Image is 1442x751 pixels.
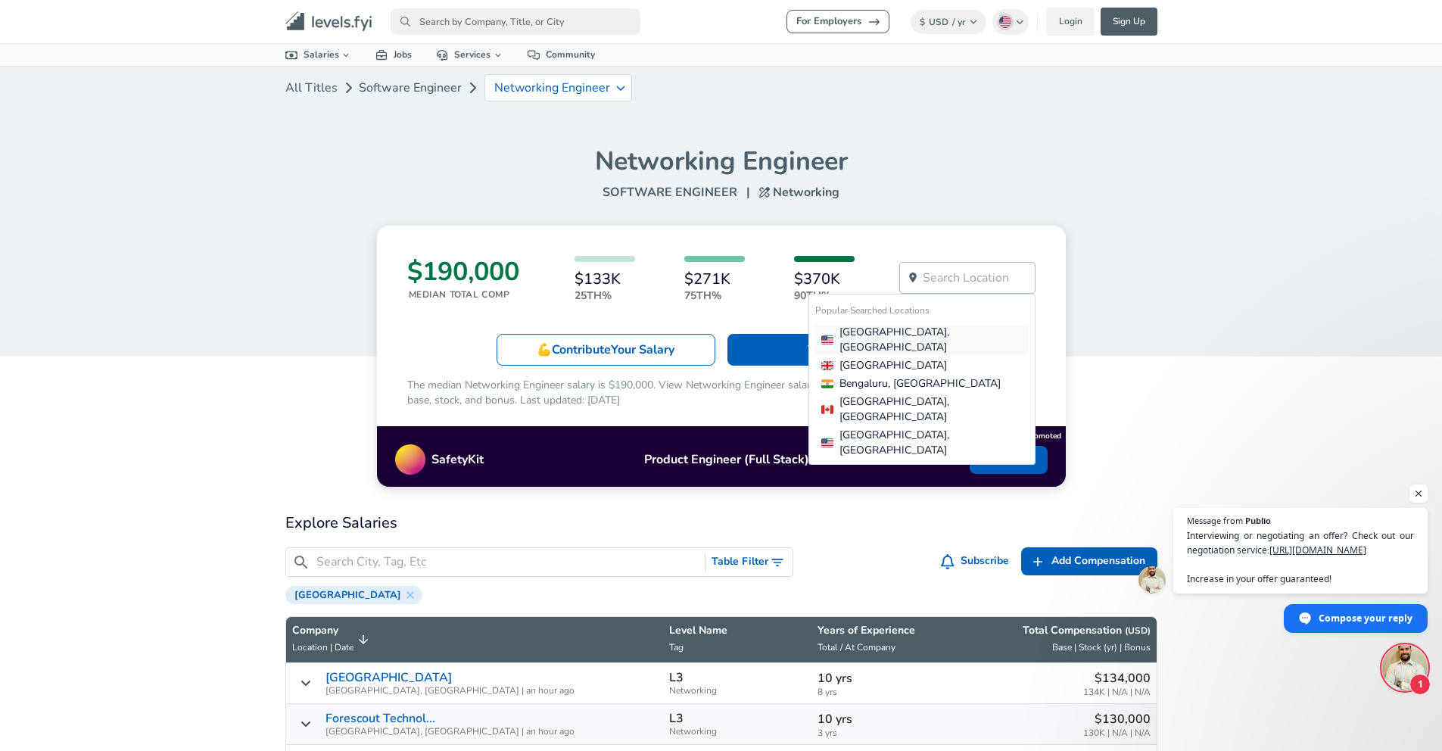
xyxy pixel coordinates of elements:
span: [GEOGRAPHIC_DATA], [GEOGRAPHIC_DATA] | an hour ago [325,727,575,737]
span: Tag [669,641,684,653]
a: San Francisco Bay Area, US's country flag[GEOGRAPHIC_DATA], [GEOGRAPHIC_DATA] [815,325,1029,355]
a: Bengaluru, IN's country flagBengaluru, [GEOGRAPHIC_DATA] [815,376,1029,391]
a: View Jobs [727,334,946,366]
h6: $271K [684,271,745,288]
a: Services [424,44,515,66]
span: 3 yrs [818,728,946,738]
span: / yr [952,16,966,28]
p: 10 yrs [818,669,946,687]
p: Software Engineer [603,183,737,201]
a: Community [515,44,607,66]
button: Subscribe [938,547,1015,575]
span: Networking [669,686,805,696]
p: View Jobs [808,341,865,359]
span: [GEOGRAPHIC_DATA] [288,589,407,601]
p: 75th% [684,288,745,304]
a: [GEOGRAPHIC_DATA] [325,671,452,684]
div: Open chat [1382,645,1428,690]
p: 10 yrs [818,710,946,728]
span: Your Salary [611,341,674,358]
span: Base | Stock (yr) | Bonus [1052,641,1151,653]
button: English (US) [992,9,1029,35]
span: 1 [1409,674,1431,695]
a: 💪ContributeYour Salary [497,334,715,366]
span: 8 yrs [818,687,946,697]
div: [GEOGRAPHIC_DATA], [GEOGRAPHIC_DATA] [821,394,1029,425]
span: Total Compensation (USD) Base | Stock (yr) | Bonus [958,623,1150,656]
input: Search by Company, Title, or City [391,8,640,35]
h2: Explore Salaries [285,511,1157,535]
button: Toggle Search Filters [705,548,793,576]
img: English (US) [999,16,1011,28]
img: Bengaluru, IN's country flag [821,378,833,390]
img: San Francisco Bay Area, US's country flag [821,334,833,346]
span: Location | Date [292,641,353,653]
a: Jobs [363,44,424,66]
button: $USD/ yr [911,10,987,34]
h3: $190,000 [407,256,519,288]
p: Networking Engineer [494,81,610,95]
p: L3 [669,671,684,684]
p: Years of Experience [818,623,946,638]
a: All Titles [285,73,338,103]
span: [GEOGRAPHIC_DATA], [GEOGRAPHIC_DATA] | an hour ago [325,686,575,696]
a: United Kingdom's country flag[GEOGRAPHIC_DATA] [815,358,1029,373]
p: $134,000 [1083,669,1151,687]
span: Publio [1245,516,1271,525]
span: Compose your reply [1319,605,1412,631]
a: Sign Up [1101,8,1157,36]
span: Networking [669,727,805,737]
p: Total Compensation [1023,623,1151,638]
button: (USD) [1125,625,1151,637]
span: USD [929,16,948,28]
img: United Kingdom's country flag [821,360,833,372]
span: 130K | N/A | N/A [1083,728,1151,738]
img: Greater Seattle Area, US's country flag [821,437,833,449]
span: 134K | N/A | N/A [1083,687,1151,697]
a: Greater Toronto Area, CA's country flag[GEOGRAPHIC_DATA], [GEOGRAPHIC_DATA] [815,394,1029,425]
div: [GEOGRAPHIC_DATA] [285,586,422,604]
nav: primary [267,6,1176,37]
a: Software Engineer [359,73,462,103]
p: Networking [770,183,839,201]
div: [GEOGRAPHIC_DATA], [GEOGRAPHIC_DATA] [821,428,1029,458]
a: Add Compensation [1021,547,1157,575]
p: Level Name [669,623,805,638]
a: Forescout Technol... [325,712,435,725]
h1: Networking Engineer [285,145,1157,177]
a: Login [1047,8,1095,36]
img: Promo Logo [395,444,425,475]
span: Total / At Company [818,641,895,653]
p: | [737,183,759,201]
input: Search Location [923,271,1028,285]
p: 25th% [575,288,635,304]
p: The median Networking Engineer salary is $190,000. View Networking Engineer salaries across top c... [407,378,1036,408]
a: For Employers [786,10,889,33]
a: Promoted [1016,428,1061,441]
span: $ [920,16,925,28]
h6: $133K [575,271,635,288]
span: CompanyLocation | Date [292,623,373,656]
span: Add Compensation [1051,552,1145,571]
span: Message from [1187,516,1243,525]
h6: $370K [794,271,855,288]
p: SafetyKit [431,450,484,469]
p: 90th% [794,288,855,304]
p: $130,000 [1083,710,1151,728]
div: [GEOGRAPHIC_DATA], [GEOGRAPHIC_DATA] [821,325,1029,355]
span: Popular Searched Locations [815,304,930,319]
p: Company [292,623,353,638]
input: Search City, Tag, Etc [316,553,699,572]
p: 💪 Contribute [537,341,674,359]
p: Median Total Comp [409,288,519,301]
a: Greater Seattle Area, US's country flag[GEOGRAPHIC_DATA], [GEOGRAPHIC_DATA] [815,428,1029,458]
img: Greater Toronto Area, CA's country flag [821,404,833,416]
p: Product Engineer (Full Stack) [484,450,970,469]
span: Interviewing or negotiating an offer? Check out our negotiation service: Increase in your offer g... [1187,528,1414,586]
p: L3 [669,712,684,725]
div: Bengaluru, [GEOGRAPHIC_DATA] [821,376,1029,391]
a: Salaries [273,44,364,66]
div: [GEOGRAPHIC_DATA] [821,358,1029,373]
